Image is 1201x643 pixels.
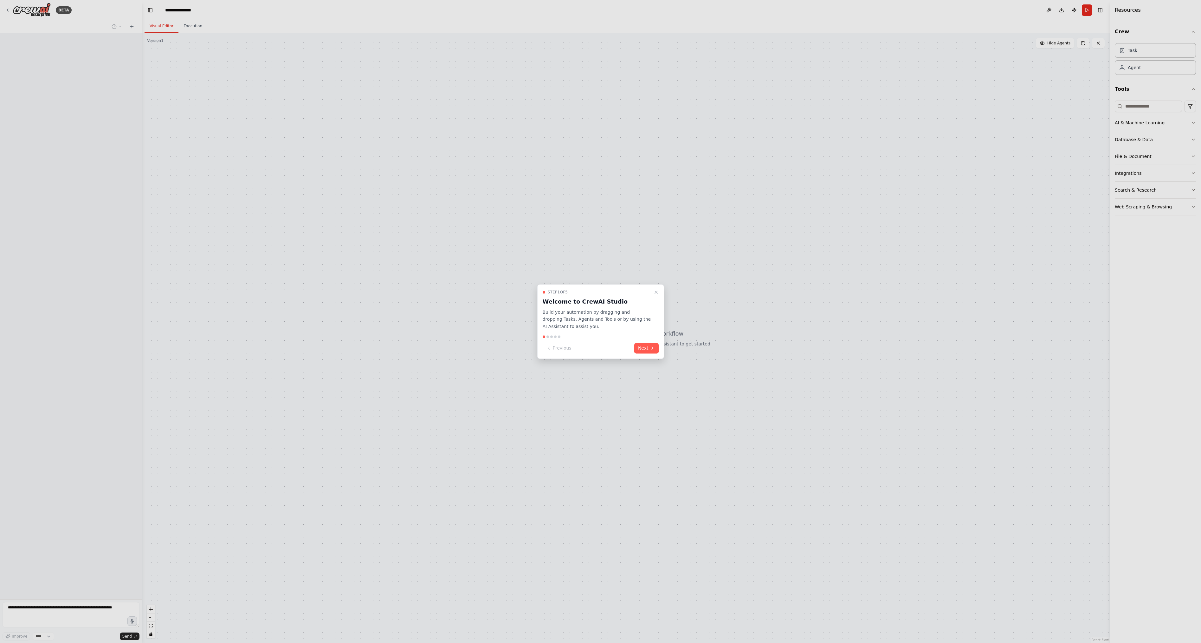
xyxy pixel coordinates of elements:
[543,297,651,306] h3: Welcome to CrewAI Studio
[146,6,155,15] button: Hide left sidebar
[652,288,660,296] button: Close walkthrough
[548,290,568,295] span: Step 1 of 5
[543,309,651,330] p: Build your automation by dragging and dropping Tasks, Agents and Tools or by using the AI Assista...
[543,343,575,353] button: Previous
[634,343,659,353] button: Next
